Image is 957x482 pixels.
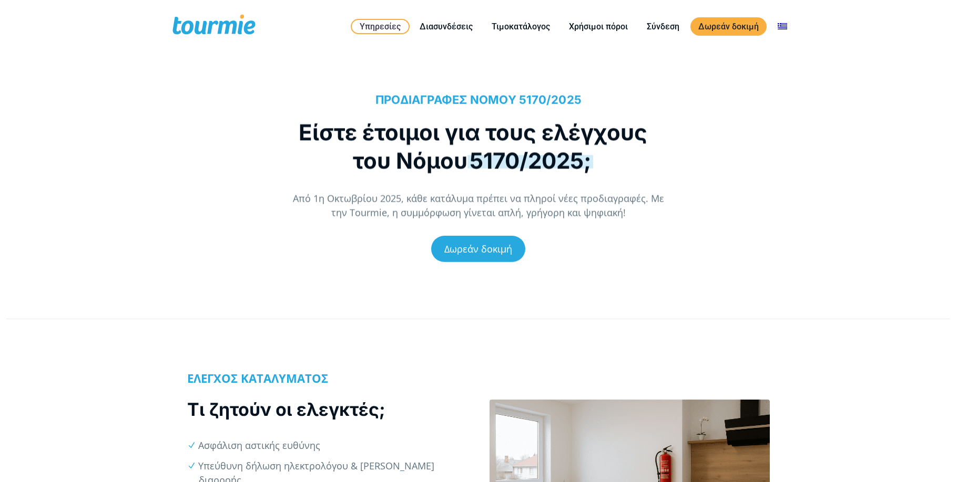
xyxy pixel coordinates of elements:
[187,397,467,422] h2: Τι ζητούν οι ελεγκτές;
[484,20,558,33] a: Τιμοκατάλογος
[561,20,636,33] a: Χρήσιμοι πόροι
[467,149,593,175] span: 5170/2025;
[690,17,767,36] a: Δωρεάν δοκιμή
[187,370,328,386] b: ΕΛΕΓΧΟΣ ΚΑΤΑΛΥΜΑΤΟΣ
[375,94,582,108] span: ΠΡΟΔΙΑΓΡΑΦΕΣ ΝΟΜΟΥ 5170/2025
[431,237,525,263] a: Δωρεάν δοκιμή
[412,20,481,33] a: Διασυνδέσεις
[199,438,467,453] li: Ασφάλιση αστικής ευθύνης
[770,20,795,33] a: Αλλαγή σε
[351,19,410,34] a: Υπηρεσίες
[639,20,687,33] a: Σύνδεση
[288,193,669,221] p: Από 1η Οκτωβρίου 2025, κάθε κατάλυμα πρέπει να πληροί νέες προδιαγραφές. Με την Tourmie, η συμμόρ...
[288,120,659,176] h1: Είστε έτοιμοι για τους ελέγχους του Νόμου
